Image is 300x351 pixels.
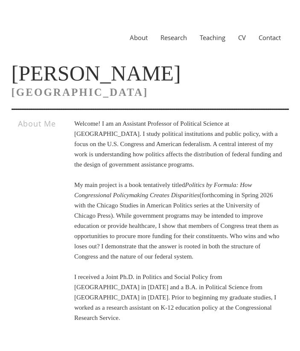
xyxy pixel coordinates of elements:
[18,118,61,129] h3: About Me
[12,86,149,98] span: [GEOGRAPHIC_DATA]
[74,118,283,323] p: Welcome! I am an Assistant Professor of Political Science at [GEOGRAPHIC_DATA]. I study political...
[193,33,232,42] a: Teaching
[123,33,154,42] a: About
[154,33,193,42] a: Research
[232,33,252,42] a: CV
[74,181,252,199] i: Politics by Formula: How Congressional Policymaking Creates Disparities
[12,61,181,85] a: [PERSON_NAME]
[252,33,287,42] a: Contact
